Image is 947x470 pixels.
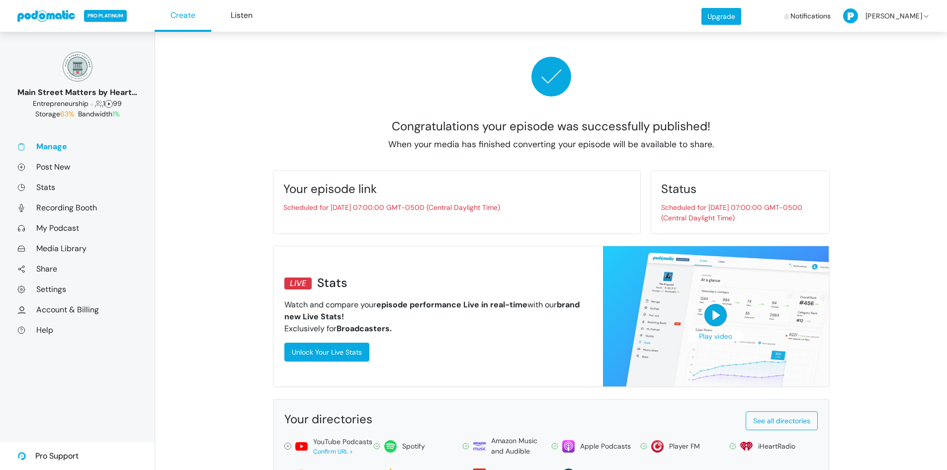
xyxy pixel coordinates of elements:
[651,440,664,453] img: player_fm-2f731f33b7a5920876a6a59fec1291611fade0905d687326e1933154b96d4679.svg
[402,441,425,452] div: Spotify
[669,441,700,452] div: Player FM
[462,436,551,457] a: Amazon Music and Audible
[640,436,729,457] a: Player FM
[373,436,462,457] a: Spotify
[63,52,92,82] img: 150x150_17130234.png
[17,442,79,470] a: Pro Support
[740,440,753,453] img: i_heart_radio-0fea502c98f50158959bea423c94b18391c60ffcc3494be34c3ccd60b54f1ade.svg
[758,441,795,452] div: iHeartRadio
[284,299,580,322] strong: brand new Live Stats!
[729,436,818,457] a: iHeartRadio
[17,243,137,254] a: Media Library
[661,202,819,223] p: Scheduled for [DATE] 07:00:00 GMT-0500 (Central Daylight Time)
[313,437,372,456] div: YouTube Podcasts
[17,98,137,109] div: 1 99
[284,436,373,457] a: YouTube PodcastsConfirm URL >
[284,411,637,427] div: Your directories
[843,1,930,31] a: [PERSON_NAME]
[562,440,575,453] img: apple-26106266178e1f815f76c7066005aa6211188c2910869e7447b8cdd3a6512788.svg
[17,264,137,274] a: Share
[35,109,76,118] span: Storage
[105,99,113,108] span: Episodes
[283,181,630,196] div: Your episode link
[284,276,583,290] h3: Stats
[273,108,830,134] h1: Congratulations your episode was successfully published!
[337,323,392,334] strong: Broadcasters.
[17,223,137,233] a: My Podcast
[17,284,137,294] a: Settings
[843,8,858,23] img: P-50-ab8a3cff1f42e3edaa744736fdbd136011fc75d0d07c0e6946c3d5a70d29199b.png
[17,141,137,152] a: Manage
[473,440,486,453] img: amazon-69639c57110a651e716f65801135d36e6b1b779905beb0b1c95e1d99d62ebab9.svg
[84,10,127,22] span: PRO PLATINUM
[580,441,631,452] div: Apple Podcasts
[78,109,120,118] span: Bandwidth
[95,99,103,108] span: Followers
[33,99,88,108] span: Business: Entrepreneurship
[17,202,137,213] a: Recording Booth
[295,440,308,453] img: youtube-a762549b032a4d8d7c7d8c7d6f94e90d57091a29b762dad7ef63acd86806a854.svg
[790,1,831,31] span: Notifications
[17,87,137,98] div: Main Street Matters by Heart on [GEOGRAPHIC_DATA]
[603,246,829,386] img: realtime_stats_post_publish-4ad72b1805500be0dca0d13900fca126d4c730893a97a1902b9a1988259ee90b.png
[155,0,211,32] a: Create
[313,447,372,456] div: Confirm URL >
[551,436,640,457] a: Apple Podcasts
[283,202,630,213] p: Scheduled for [DATE] 07:00:00 GMT-0500 (Central Daylight Time)
[376,299,527,310] strong: episode performance Live in real-time
[284,278,312,289] div: LIVE
[17,162,137,172] a: Post New
[17,304,137,315] a: Account & Billing
[384,440,397,453] img: spotify-814d7a4412f2fa8a87278c8d4c03771221523d6a641bdc26ea993aaf80ac4ffe.svg
[746,411,818,430] a: See all directories
[213,0,270,32] a: Listen
[865,1,922,31] span: [PERSON_NAME]
[17,182,137,192] a: Stats
[17,325,137,335] a: Help
[284,299,583,335] p: Watch and compare your with our Exclusively for
[491,436,551,457] div: Amazon Music and Audible
[112,109,120,118] span: 1%
[273,138,830,151] p: When your media has finished converting your episode will be available to share.
[284,343,369,362] a: Unlock Your Live Stats
[661,181,819,196] div: Status
[701,8,741,25] a: Upgrade
[60,109,74,118] span: 63%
